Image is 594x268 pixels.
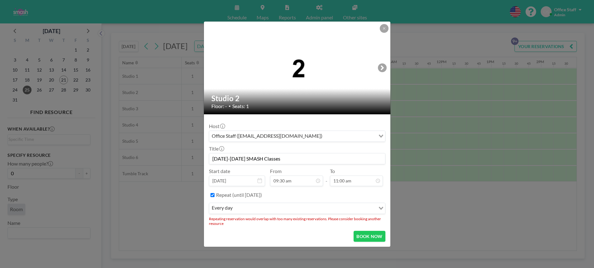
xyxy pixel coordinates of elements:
[354,231,385,242] button: BOOK NOW
[209,216,385,226] li: Repeating reservation would overlap with too many existing reservations. Please consider booking ...
[330,168,335,174] label: To
[209,153,385,164] input: Office's reservation
[324,132,375,140] input: Search for option
[209,123,225,129] label: Host
[209,168,230,174] label: Start date
[211,103,227,109] span: Floor: -
[216,192,262,198] label: Repeat (until [DATE])
[234,204,375,212] input: Search for option
[270,168,282,174] label: From
[326,170,327,184] span: -
[204,52,391,83] img: 537.png
[209,146,224,152] label: Title
[211,94,384,103] h2: Studio 2
[229,104,231,108] span: •
[232,103,249,109] span: Seats: 1
[210,132,324,140] span: Office Staff ([EMAIL_ADDRESS][DOMAIN_NAME])
[210,204,234,212] span: every day
[209,131,385,141] div: Search for option
[209,203,385,214] div: Search for option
